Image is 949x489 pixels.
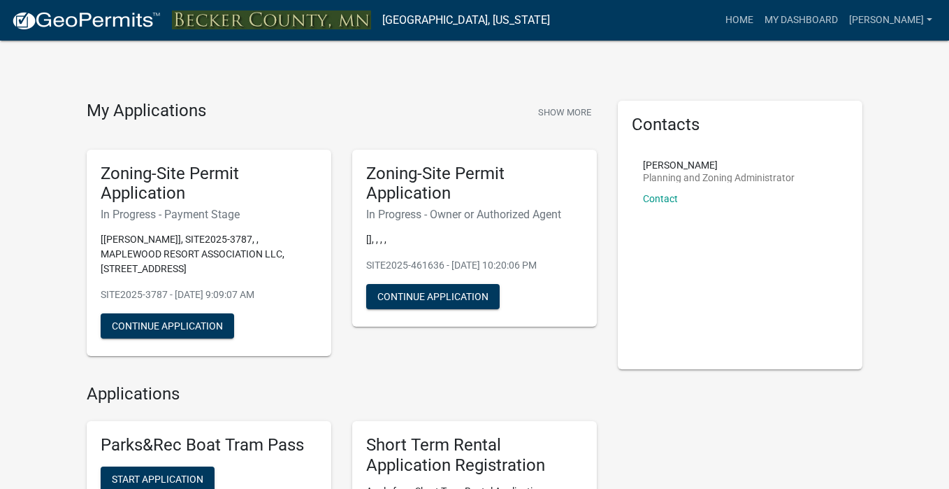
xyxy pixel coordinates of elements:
[101,288,317,302] p: SITE2025-3787 - [DATE] 9:09:07 AM
[366,284,500,309] button: Continue Application
[101,164,317,204] h5: Zoning-Site Permit Application
[366,232,583,247] p: [], , , ,
[366,435,583,476] h5: Short Term Rental Application Registration
[843,7,938,34] a: [PERSON_NAME]
[87,384,597,404] h4: Applications
[643,193,678,204] a: Contact
[720,7,759,34] a: Home
[101,208,317,221] h6: In Progress - Payment Stage
[382,8,550,32] a: [GEOGRAPHIC_DATA], [US_STATE]
[112,473,203,484] span: Start Application
[172,10,371,29] img: Becker County, Minnesota
[101,232,317,276] p: [[PERSON_NAME]], SITE2025-3787, , MAPLEWOOD RESORT ASSOCIATION LLC, [STREET_ADDRESS]
[366,258,583,273] p: SITE2025-461636 - [DATE] 10:20:06 PM
[643,173,795,183] p: Planning and Zoning Administrator
[759,7,843,34] a: My Dashboard
[87,101,206,122] h4: My Applications
[101,435,317,455] h5: Parks&Rec Boat Tram Pass
[101,313,234,339] button: Continue Application
[632,115,848,135] h5: Contacts
[533,101,597,124] button: Show More
[366,164,583,204] h5: Zoning-Site Permit Application
[366,208,583,221] h6: In Progress - Owner or Authorized Agent
[643,160,795,170] p: [PERSON_NAME]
